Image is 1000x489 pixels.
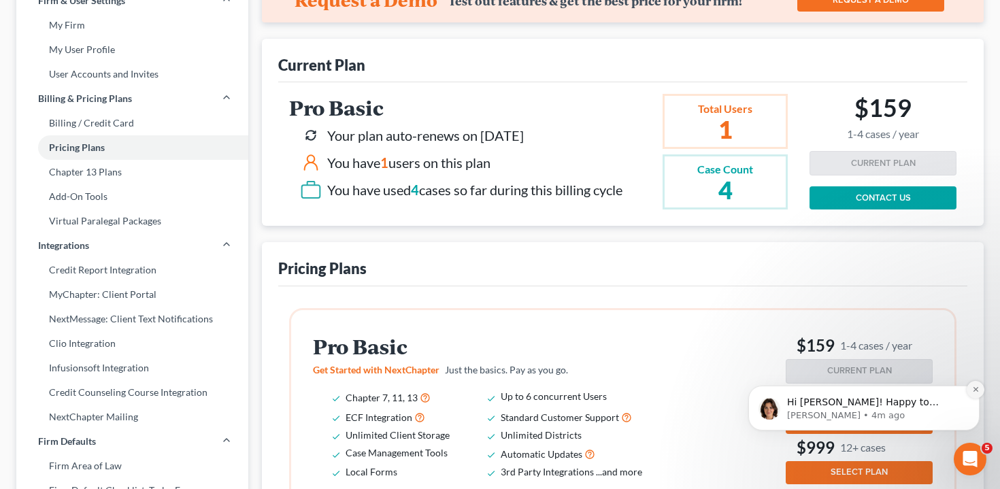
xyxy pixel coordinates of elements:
[954,443,986,475] iframe: Intercom live chat
[501,411,619,423] span: Standard Customer Support
[831,467,888,477] span: SELECT PLAN
[445,364,568,375] span: Just the basics. Pay as you go.
[697,162,753,178] div: Case Count
[728,300,1000,452] iframe: Intercom notifications message
[16,454,248,478] a: Firm Area of Law
[313,335,661,358] h2: Pro Basic
[16,233,248,258] a: Integrations
[16,429,248,454] a: Firm Defaults
[16,307,248,331] a: NextMessage: Client Text Notifications
[59,109,235,122] p: Message from Emma, sent 4m ago
[16,111,248,135] a: Billing / Credit Card
[346,392,418,403] span: Chapter 7, 11, 13
[16,135,248,160] a: Pricing Plans
[697,101,753,117] div: Total Users
[501,390,607,402] span: Up to 6 concurrent Users
[38,239,89,252] span: Integrations
[16,331,248,356] a: Clio Integration
[16,13,248,37] a: My Firm
[327,153,490,173] div: You have users on this plan
[411,182,419,198] span: 4
[501,429,582,441] span: Unlimited Districts
[847,93,919,140] h2: $159
[786,461,933,484] button: SELECT PLAN
[16,405,248,429] a: NextChapter Mailing
[380,154,388,171] span: 1
[501,466,594,477] span: 3rd Party Integrations
[20,86,252,131] div: message notification from Emma, 4m ago. Hi James! Happy to provide some direction in how to do so...
[38,92,132,105] span: Billing & Pricing Plans
[31,98,52,120] img: Profile image for Emma
[59,96,235,109] p: Hi [PERSON_NAME]! Happy to provide some direction in how to do so! I can also have our sales acco...
[810,151,956,175] button: CURRENT PLAN
[278,55,365,75] div: Current Plan
[16,209,248,233] a: Virtual Paralegal Packages
[16,356,248,380] a: Infusionsoft Integration
[38,435,96,448] span: Firm Defaults
[847,128,919,141] small: 1-4 cases / year
[16,258,248,282] a: Credit Report Integration
[346,466,397,477] span: Local Forms
[501,448,582,460] span: Automatic Updates
[697,178,753,202] h2: 4
[327,180,622,200] div: You have used cases so far during this billing cycle
[313,364,439,375] span: Get Started with NextChapter
[810,186,956,209] a: CONTACT US
[346,447,448,458] span: Case Management Tools
[16,86,248,111] a: Billing & Pricing Plans
[16,62,248,86] a: User Accounts and Invites
[16,184,248,209] a: Add-On Tools
[16,282,248,307] a: MyChapter: Client Portal
[16,160,248,184] a: Chapter 13 Plans
[346,411,412,423] span: ECF Integration
[327,126,524,146] div: Your plan auto-renews on [DATE]
[239,81,256,99] button: Dismiss notification
[697,117,753,141] h2: 1
[16,37,248,62] a: My User Profile
[596,466,642,477] span: ...and more
[289,97,622,119] h2: Pro Basic
[346,429,450,441] span: Unlimited Client Storage
[16,380,248,405] a: Credit Counseling Course Integration
[982,443,993,454] span: 5
[278,258,367,278] div: Pricing Plans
